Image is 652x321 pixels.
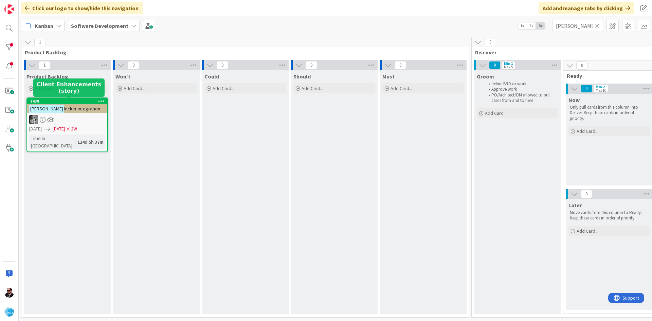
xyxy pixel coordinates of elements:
span: Groom [477,73,494,80]
span: Kanban [35,22,53,30]
span: 0 [581,190,592,198]
span: 1x [518,22,527,29]
span: Add Card... [391,85,412,91]
span: 0 [217,61,228,69]
div: 124d 5h 37m [76,138,105,146]
span: Must [382,73,395,80]
span: Support [14,1,31,9]
span: Should [293,73,311,80]
span: [DATE] [29,125,42,132]
span: Add Card... [302,85,323,91]
div: 2W [71,125,77,132]
p: Only pull cards from this column into Deliver. Keep these cards in order of priority. [570,105,649,121]
div: 7438[PERSON_NAME]locker integration [27,98,107,113]
span: Add Card... [213,85,234,91]
b: Software Development [71,22,128,29]
span: 1 [39,61,50,69]
span: Discover [475,49,649,56]
span: Later [568,202,582,209]
span: 0 [489,61,501,69]
span: 0 [581,85,592,93]
span: 3x [536,22,545,29]
div: 7438 [30,99,107,104]
mark: [PERSON_NAME] [29,105,64,112]
div: Max 10 [596,89,606,92]
span: : [75,138,76,146]
div: Max 5 [504,65,513,69]
span: [DATE] [53,125,65,132]
input: Quick Filter... [552,20,603,32]
img: avatar [4,307,14,317]
li: define BRD or work [485,81,557,87]
span: locker integration [64,106,100,112]
img: AC [4,288,14,298]
div: Time in [GEOGRAPHIC_DATA] [29,135,75,149]
span: Add Card... [485,110,507,116]
div: KS [27,115,107,124]
img: KS [29,115,38,124]
span: Add Card... [577,128,598,134]
span: Product Backlog [26,73,68,80]
span: Add Card... [124,85,145,91]
span: 0 [306,61,317,69]
span: Could [204,73,219,80]
div: Click our logo to show/hide this navigation [21,2,143,14]
li: PO/Architect/DM allowed to pull cards from and to here [485,92,557,104]
span: Add Card... [577,228,598,234]
span: 0 [128,61,139,69]
div: 7438 [27,98,107,104]
span: Now [568,96,580,103]
div: Add and manage tabs by clicking [539,2,634,14]
span: 0 [576,61,588,70]
span: 0 [395,61,406,69]
span: Ready [567,72,647,79]
span: 2x [527,22,536,29]
h5: Client Enhancements (story) [36,81,102,94]
a: 7438[PERSON_NAME]locker integrationKS[DATE][DATE]2WTime in [GEOGRAPHIC_DATA]:124d 5h 37m [26,97,108,152]
div: Min 2 [596,85,605,89]
span: Won't [115,73,130,80]
li: Approve work [485,87,557,92]
div: Min 1 [504,62,513,65]
span: 0 [485,38,496,46]
img: Visit kanbanzone.com [4,4,14,14]
span: 1 [34,38,46,46]
p: Move cards from this column to Ready. Keep these cards in order of priority. [570,210,649,221]
span: Product Backlog [25,49,460,56]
